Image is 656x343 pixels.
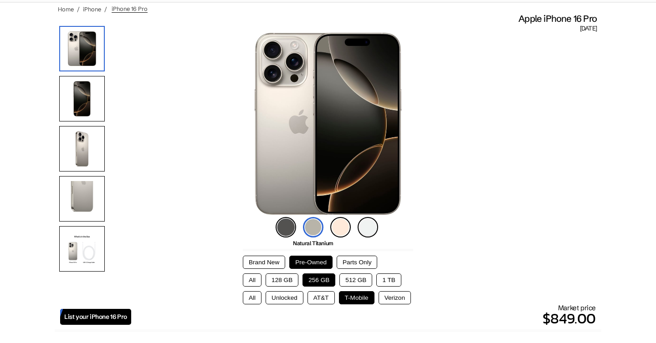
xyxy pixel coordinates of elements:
img: Front [59,76,105,121]
button: 1 TB [376,273,401,287]
button: Unlocked [266,291,303,304]
img: black-titanium-icon [276,217,296,237]
a: List your iPhone 16 Pro [60,309,131,325]
button: AT&T [307,291,335,304]
a: iPhone [83,5,101,13]
button: 128 GB [266,273,298,287]
button: Verizon [379,291,411,304]
img: natural-titanium-icon [303,217,323,237]
span: Natural Titanium [293,240,333,247]
span: Apple iPhone 16 Pro [518,13,597,25]
button: Brand New [243,256,285,269]
span: List your iPhone 16 Pro [64,313,127,321]
span: [DATE] [580,25,597,33]
p: $849.00 [131,308,596,329]
img: white-titanium-icon [358,217,378,237]
button: T-Mobile [339,291,374,304]
img: Camera [59,176,105,222]
button: Pre-Owned [289,256,333,269]
img: desert-titanium-icon [330,217,351,237]
img: What [59,226,105,272]
img: iPhone 16 Pro [255,33,401,215]
div: Market price [131,303,596,329]
button: All [243,291,261,304]
button: 256 GB [302,273,335,287]
img: Rear [59,126,105,171]
span: / [77,5,80,13]
span: / [104,5,107,13]
button: Parts Only [337,256,377,269]
button: All [243,273,261,287]
a: Home [58,5,74,13]
img: iPhone 16 Pro [59,26,105,71]
span: iPhone 16 Pro [112,5,148,13]
button: 512 GB [339,273,372,287]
